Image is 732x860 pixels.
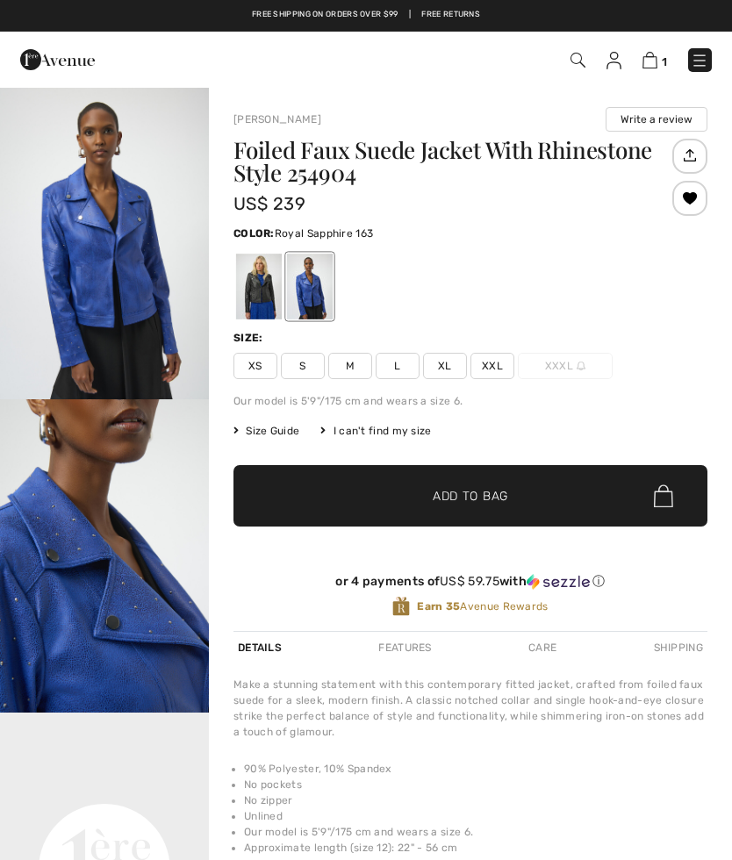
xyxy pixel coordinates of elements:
[527,574,590,590] img: Sezzle
[244,792,707,808] li: No zipper
[287,254,333,319] div: Royal Sapphire 163
[233,113,321,125] a: [PERSON_NAME]
[252,9,398,21] a: Free shipping on orders over $99
[244,777,707,792] li: No pockets
[20,42,95,77] img: 1ère Avenue
[275,227,373,240] span: Royal Sapphire 163
[649,632,707,663] div: Shipping
[233,632,286,663] div: Details
[423,353,467,379] span: XL
[233,677,707,740] div: Make a stunning statement with this contemporary fitted jacket, crafted from foiled faux suede fo...
[281,353,325,379] span: S
[421,9,480,21] a: Free Returns
[320,423,431,439] div: I can't find my size
[662,55,667,68] span: 1
[233,193,305,214] span: US$ 239
[417,600,460,613] strong: Earn 35
[606,107,707,132] button: Write a review
[233,574,707,590] div: or 4 payments of with
[524,632,561,663] div: Care
[675,140,704,170] img: Share
[577,362,585,370] img: ring-m.svg
[244,808,707,824] li: Unlined
[470,353,514,379] span: XXL
[433,487,508,505] span: Add to Bag
[233,139,668,184] h1: Foiled Faux Suede Jacket With Rhinestone Style 254904
[642,52,657,68] img: Shopping Bag
[606,52,621,69] img: My Info
[392,596,410,617] img: Avenue Rewards
[244,840,707,856] li: Approximate length (size 12): 22" - 56 cm
[233,465,707,527] button: Add to Bag
[233,393,707,409] div: Our model is 5'9"/175 cm and wears a size 6.
[244,824,707,840] li: Our model is 5'9"/175 cm and wears a size 6.
[233,353,277,379] span: XS
[233,330,267,346] div: Size:
[328,353,372,379] span: M
[20,50,95,67] a: 1ère Avenue
[409,9,411,21] span: |
[233,574,707,596] div: or 4 payments ofUS$ 59.75withSezzle Click to learn more about Sezzle
[233,227,275,240] span: Color:
[571,53,585,68] img: Search
[376,353,420,379] span: L
[642,49,667,70] a: 1
[417,598,548,614] span: Avenue Rewards
[236,254,282,319] div: Black
[233,423,299,439] span: Size Guide
[374,632,435,663] div: Features
[654,484,673,507] img: Bag.svg
[518,353,613,379] span: XXXL
[440,574,499,589] span: US$ 59.75
[691,52,708,69] img: Menu
[244,761,707,777] li: 90% Polyester, 10% Spandex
